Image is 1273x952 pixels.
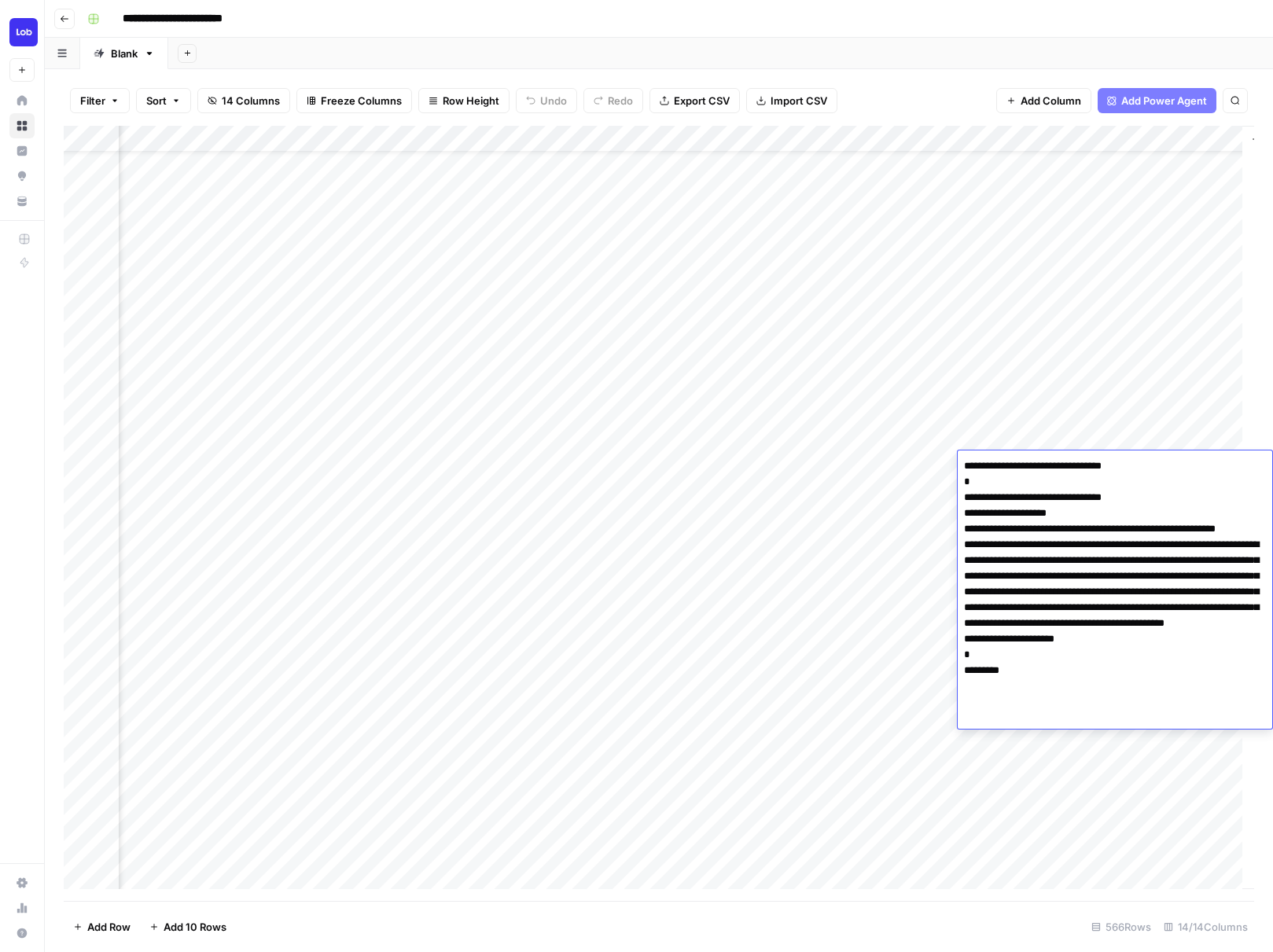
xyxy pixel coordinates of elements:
[136,88,191,113] button: Sort
[111,46,138,61] div: Blank
[296,88,412,113] button: Freeze Columns
[583,88,643,113] button: Redo
[9,88,35,113] a: Home
[443,93,499,108] span: Row Height
[9,138,35,164] a: Insights
[197,88,290,113] button: 14 Columns
[64,914,140,939] button: Add Row
[1157,914,1254,939] div: 14/14 Columns
[1085,914,1157,939] div: 566 Rows
[9,113,35,138] a: Browse
[771,93,827,108] span: Import CSV
[516,88,577,113] button: Undo
[996,88,1091,113] button: Add Column
[321,93,402,108] span: Freeze Columns
[87,919,131,935] span: Add Row
[1021,93,1081,108] span: Add Column
[9,895,35,921] a: Usage
[674,93,730,108] span: Export CSV
[80,93,105,108] span: Filter
[9,13,35,52] button: Workspace: Lob
[140,914,236,939] button: Add 10 Rows
[9,18,38,46] img: Lob Logo
[1121,93,1207,108] span: Add Power Agent
[222,93,280,108] span: 14 Columns
[9,921,35,946] button: Help + Support
[70,88,130,113] button: Filter
[649,88,740,113] button: Export CSV
[540,93,567,108] span: Undo
[608,93,633,108] span: Redo
[80,38,168,69] a: Blank
[9,164,35,189] a: Opportunities
[9,189,35,214] a: Your Data
[1098,88,1216,113] button: Add Power Agent
[746,88,837,113] button: Import CSV
[9,870,35,895] a: Settings
[146,93,167,108] span: Sort
[418,88,510,113] button: Row Height
[164,919,226,935] span: Add 10 Rows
